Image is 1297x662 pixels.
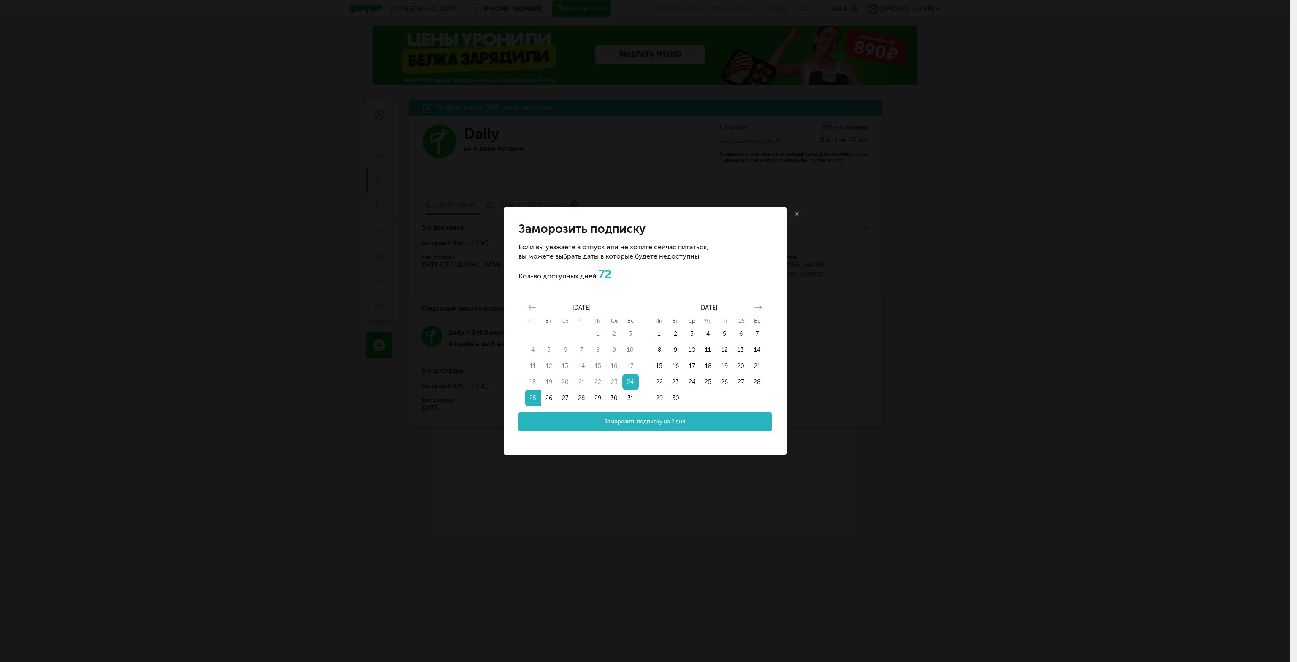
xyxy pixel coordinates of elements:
[700,358,716,374] td: Choose Thursday, September 18, 2025 as your start date.
[525,303,639,313] div: [DATE]
[525,390,541,406] td: Selected. Monday, August 25, 2025
[684,326,700,342] td: Choose Wednesday, September 3, 2025 as your start date.
[622,390,639,406] td: Choose Sunday, August 31, 2025 as your start date.
[716,326,733,342] button: 5
[606,358,622,374] td: Not available. Saturday, August 16, 2025
[733,342,749,358] td: Choose Saturday, September 13, 2025 as your start date.
[622,326,639,342] button: 3
[651,342,668,358] button: 8
[573,342,590,358] td: Not available. Thursday, August 7, 2025
[590,374,606,390] button: 22
[573,390,590,406] button: 28
[622,374,639,390] td: Selected. Sunday, August 24, 2025
[525,390,541,406] button: 25
[525,342,541,358] button: 4
[557,374,574,390] td: Not available. Wednesday, August 20, 2025
[573,374,590,390] button: 21
[716,358,733,374] button: 19
[684,374,700,390] td: Choose Wednesday, September 24, 2025 as your start date.
[749,358,765,374] td: Choose Sunday, September 21, 2025 as your start date.
[651,390,668,406] button: 29
[606,374,622,390] button: 23
[525,302,540,313] button: Move backward to switch to the previous month.
[525,358,541,374] td: Not available. Monday, August 11, 2025
[518,222,708,236] h2: Заморозить подписку
[733,374,749,390] button: 27
[590,326,606,342] button: 1
[598,267,611,281] span: 72
[525,358,541,374] button: 11
[557,390,574,406] button: 27
[700,326,716,342] td: Choose Thursday, September 4, 2025 as your start date.
[667,342,684,358] td: Choose Tuesday, September 9, 2025 as your start date.
[651,374,668,390] td: Choose Monday, September 22, 2025 as your start date.
[606,358,622,374] button: 16
[541,342,557,358] td: Not available. Tuesday, August 5, 2025
[518,242,708,261] p: Если вы уезжаете в отпуск или не хотите сейчас питаться, вы можете выбрать даты в которые будете ...
[749,326,765,342] button: 7
[622,358,639,374] button: 17
[667,326,684,342] td: Choose Tuesday, September 2, 2025 as your start date.
[700,374,716,390] td: Choose Thursday, September 25, 2025 as your start date.
[573,358,590,374] td: Not available. Thursday, August 14, 2025
[622,342,639,358] td: Not available. Sunday, August 10, 2025
[590,358,606,374] button: 15
[684,358,700,374] td: Choose Wednesday, September 17, 2025 as your start date.
[651,326,668,342] button: 1
[622,390,639,406] button: 31
[716,374,733,390] td: Choose Friday, September 26, 2025 as your start date.
[590,390,606,406] button: 29
[651,374,668,390] button: 22
[573,342,590,358] button: 7
[684,342,700,358] button: 10
[557,342,574,358] td: Not available. Wednesday, August 6, 2025
[733,358,749,374] button: 20
[606,342,622,358] td: Not available. Saturday, August 9, 2025
[716,342,733,358] td: Choose Friday, September 12, 2025 as your start date.
[590,326,606,342] td: Not available. Friday, August 1, 2025
[541,374,557,390] button: 19
[749,342,765,358] td: Choose Sunday, September 14, 2025 as your start date.
[590,358,606,374] td: Not available. Friday, August 15, 2025
[557,342,574,358] button: 6
[541,390,557,406] td: Choose Tuesday, August 26, 2025 as your start date.
[667,390,684,406] button: 30
[622,326,639,342] td: Not available. Sunday, August 3, 2025
[684,358,700,374] button: 17
[749,374,765,390] td: Choose Sunday, September 28, 2025 as your start date.
[590,390,606,406] td: Choose Friday, August 29, 2025 as your start date.
[557,358,574,374] td: Not available. Wednesday, August 13, 2025
[573,358,590,374] button: 14
[605,418,685,426] span: Заморозить подписку на 2 дня
[525,342,541,358] td: Not available. Monday, August 4, 2025
[573,390,590,406] td: Choose Thursday, August 28, 2025 as your start date.
[590,342,606,358] button: 8
[590,374,606,390] td: Not available. Friday, August 22, 2025
[606,326,622,342] td: Not available. Saturday, August 2, 2025
[749,326,765,342] td: Choose Sunday, September 7, 2025 as your start date.
[606,326,622,342] button: 2
[667,374,684,390] td: Choose Tuesday, September 23, 2025 as your start date.
[541,390,557,406] button: 26
[700,342,716,358] button: 11
[557,358,574,374] button: 13
[751,302,765,313] button: Move forward to switch to the next month.
[733,374,749,390] td: Choose Saturday, September 27, 2025 as your start date.
[667,358,684,374] td: Choose Tuesday, September 16, 2025 as your start date.
[606,390,622,406] td: Choose Saturday, August 30, 2025 as your start date.
[622,342,639,358] button: 10
[651,342,668,358] td: Choose Monday, September 8, 2025 as your start date.
[651,303,765,313] div: [DATE]
[525,374,541,390] td: Not available. Monday, August 18, 2025
[518,268,708,281] p: Кол-во доступных дней:
[684,326,700,342] button: 3
[525,374,541,390] button: 18
[700,342,716,358] td: Choose Thursday, September 11, 2025 as your start date.
[749,342,765,358] button: 14
[667,326,684,342] button: 2
[606,390,622,406] button: 30
[557,374,574,390] button: 20
[733,326,749,342] button: 6
[541,358,557,374] td: Not available. Tuesday, August 12, 2025
[541,374,557,390] td: Not available. Tuesday, August 19, 2025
